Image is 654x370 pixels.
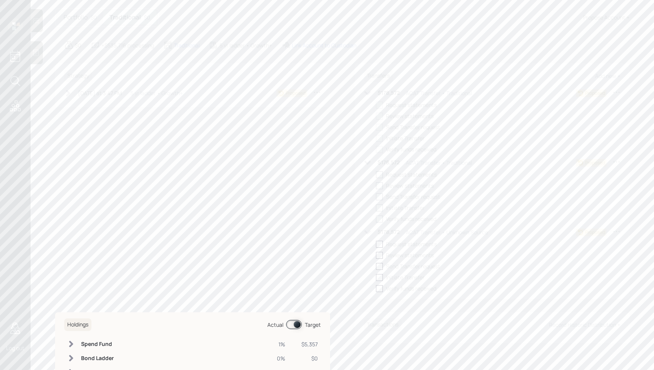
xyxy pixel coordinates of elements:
div: Review statements [386,251,434,259]
div: Request statements [386,101,437,109]
h6: $178,572 [377,90,400,96]
div: [DATE] at 3:47 PM [78,89,122,97]
div: Target [305,321,321,329]
div: Proposed [286,90,306,97]
div: Add new + [595,72,620,80]
div: Review statements [386,182,434,190]
div: 1% [273,340,285,348]
div: Review statements [386,112,434,120]
div: Actual [267,321,283,329]
div: Initiate Transfer [386,273,425,281]
div: Verify funds received [386,215,436,223]
h5: Traditional [109,14,141,21]
div: Send Transfer request [386,262,440,270]
h6: Spend Fund [81,341,115,347]
div: Record Historic Distribution + [549,321,620,328]
div: Proposed [585,229,605,236]
div: Request statements [386,170,437,179]
div: $0 [75,41,81,49]
h6: Transactions [364,318,402,331]
h6: $178,572 [377,159,400,166]
div: Request statements [386,240,437,248]
div: Traditional [174,41,200,49]
div: $5,357 [294,340,318,348]
div: Initiate Transfer [386,204,425,212]
div: Verify funds received [386,145,436,153]
div: ACAT Transfer • Traditional [406,159,472,167]
h6: $178,572 [377,229,400,235]
div: 5 yr ladder • Growth+ [130,89,183,97]
div: Propose Account + [583,13,630,21]
div: 0% [273,354,285,362]
div: Send Transfer request [386,123,440,131]
div: Verify funds received [386,284,436,292]
div: $0 [294,354,318,362]
h6: Bond Ladder [81,355,115,362]
div: Initiate Transfer [386,134,425,142]
div: $0 [91,13,97,21]
div: Link Account to Custodian [292,41,356,49]
h6: Strategy [64,70,92,82]
h6: Holdings [64,318,91,331]
div: +$535,716 processing [101,41,154,49]
div: 5 yr ladder • Growth+ [220,41,272,49]
div: $0 [144,13,150,21]
h5: Portfolio [63,14,88,21]
div: ACAT Transfer • Traditional [406,89,472,97]
h6: Transfers [364,70,393,82]
div: Proposed [585,90,605,97]
div: Log out [6,344,24,352]
div: Send Transfer request [386,193,440,201]
div: ACAT Transfer • Unknown Source [406,228,488,236]
div: Proposed [585,159,605,166]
